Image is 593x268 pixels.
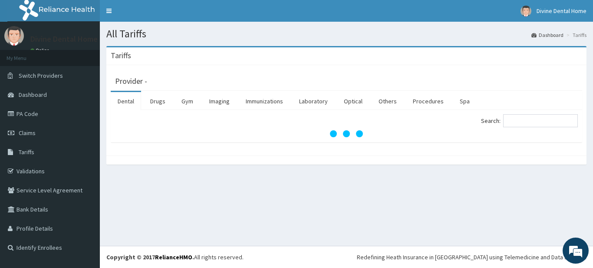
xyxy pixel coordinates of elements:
span: Switch Providers [19,72,63,79]
a: Online [30,47,51,53]
li: Tariffs [564,31,586,39]
div: Redefining Heath Insurance in [GEOGRAPHIC_DATA] using Telemedicine and Data Science! [357,253,586,261]
img: User Image [521,6,531,17]
a: Dental [111,92,141,110]
span: Divine Dental Home [537,7,586,15]
img: User Image [4,26,24,46]
h3: Provider - [115,77,147,85]
a: Laboratory [292,92,335,110]
a: RelianceHMO [155,253,192,261]
span: Claims [19,129,36,137]
h3: Tariffs [111,52,131,60]
a: Procedures [406,92,451,110]
a: Imaging [202,92,237,110]
a: Gym [175,92,200,110]
a: Optical [337,92,369,110]
p: Divine Dental Home [30,35,98,43]
strong: Copyright © 2017 . [106,253,194,261]
footer: All rights reserved. [100,246,593,268]
label: Search: [481,114,578,127]
svg: audio-loading [329,116,364,151]
a: Dashboard [531,31,563,39]
span: Dashboard [19,91,47,99]
a: Others [372,92,404,110]
input: Search: [503,114,578,127]
a: Immunizations [239,92,290,110]
a: Spa [453,92,477,110]
h1: All Tariffs [106,28,586,40]
a: Drugs [143,92,172,110]
span: Tariffs [19,148,34,156]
